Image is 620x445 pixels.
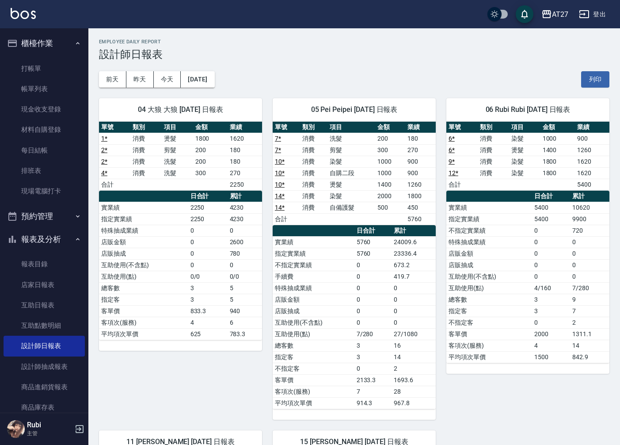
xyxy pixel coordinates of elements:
[4,140,85,161] a: 每日結帳
[99,282,188,294] td: 總客數
[570,294,609,305] td: 9
[392,397,436,409] td: 967.8
[509,167,540,179] td: 染髮
[188,294,228,305] td: 3
[532,248,570,259] td: 0
[375,179,405,190] td: 1400
[273,259,354,271] td: 不指定實業績
[4,99,85,119] a: 現金收支登錄
[516,5,533,23] button: save
[162,122,193,133] th: 項目
[478,167,509,179] td: 消費
[327,133,375,144] td: 洗髮
[354,328,392,340] td: 7/280
[4,275,85,295] a: 店家日報表
[273,374,354,386] td: 客單價
[446,202,532,213] td: 實業績
[188,328,228,340] td: 625
[188,259,228,271] td: 0
[570,351,609,363] td: 842.9
[392,328,436,340] td: 27/1080
[532,202,570,213] td: 5400
[4,79,85,99] a: 帳單列表
[375,133,405,144] td: 200
[570,225,609,236] td: 720
[570,340,609,351] td: 14
[4,181,85,201] a: 現場電腦打卡
[575,122,609,133] th: 業績
[532,213,570,225] td: 5400
[375,167,405,179] td: 1000
[130,156,162,167] td: 消費
[509,156,540,167] td: 染髮
[375,156,405,167] td: 1000
[392,374,436,386] td: 1693.6
[392,248,436,259] td: 23336.4
[99,317,188,328] td: 客項次(服務)
[99,294,188,305] td: 指定客
[99,271,188,282] td: 互助使用(點)
[4,295,85,315] a: 互助日報表
[392,225,436,237] th: 累計
[11,8,36,19] img: Logo
[99,39,609,45] h2: Employee Daily Report
[99,225,188,236] td: 特殊抽成業績
[193,167,228,179] td: 300
[273,225,436,409] table: a dense table
[99,248,188,259] td: 店販抽成
[4,377,85,397] a: 商品進銷貨報表
[4,205,85,228] button: 預約管理
[99,122,262,191] table: a dense table
[446,259,532,271] td: 店販抽成
[354,259,392,271] td: 0
[392,363,436,374] td: 2
[446,328,532,340] td: 客單價
[446,179,478,190] td: 合計
[193,122,228,133] th: 金額
[27,421,72,430] h5: Rubi
[446,191,609,363] table: a dense table
[228,271,262,282] td: 0/0
[446,294,532,305] td: 總客數
[354,236,392,248] td: 5760
[570,202,609,213] td: 10620
[188,317,228,328] td: 4
[354,397,392,409] td: 914.3
[446,122,478,133] th: 單號
[327,167,375,179] td: 自購二段
[273,282,354,294] td: 特殊抽成業績
[99,48,609,61] h3: 設計師日報表
[193,133,228,144] td: 1800
[273,213,300,225] td: 合計
[532,351,570,363] td: 1500
[532,317,570,328] td: 0
[446,122,609,191] table: a dense table
[228,305,262,317] td: 940
[405,167,436,179] td: 900
[532,191,570,202] th: 日合計
[273,397,354,409] td: 平均項次單價
[509,144,540,156] td: 燙髮
[228,282,262,294] td: 5
[354,294,392,305] td: 0
[228,236,262,248] td: 2600
[228,133,262,144] td: 1620
[446,248,532,259] td: 店販金額
[540,144,575,156] td: 1400
[405,144,436,156] td: 270
[99,305,188,317] td: 客單價
[4,119,85,140] a: 材料自購登錄
[375,122,405,133] th: 金額
[300,190,327,202] td: 消費
[354,305,392,317] td: 0
[99,328,188,340] td: 平均項次單價
[375,144,405,156] td: 300
[392,340,436,351] td: 16
[478,133,509,144] td: 消費
[446,225,532,236] td: 不指定實業績
[354,225,392,237] th: 日合計
[392,305,436,317] td: 0
[4,32,85,55] button: 櫃檯作業
[130,144,162,156] td: 消費
[300,122,327,133] th: 類別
